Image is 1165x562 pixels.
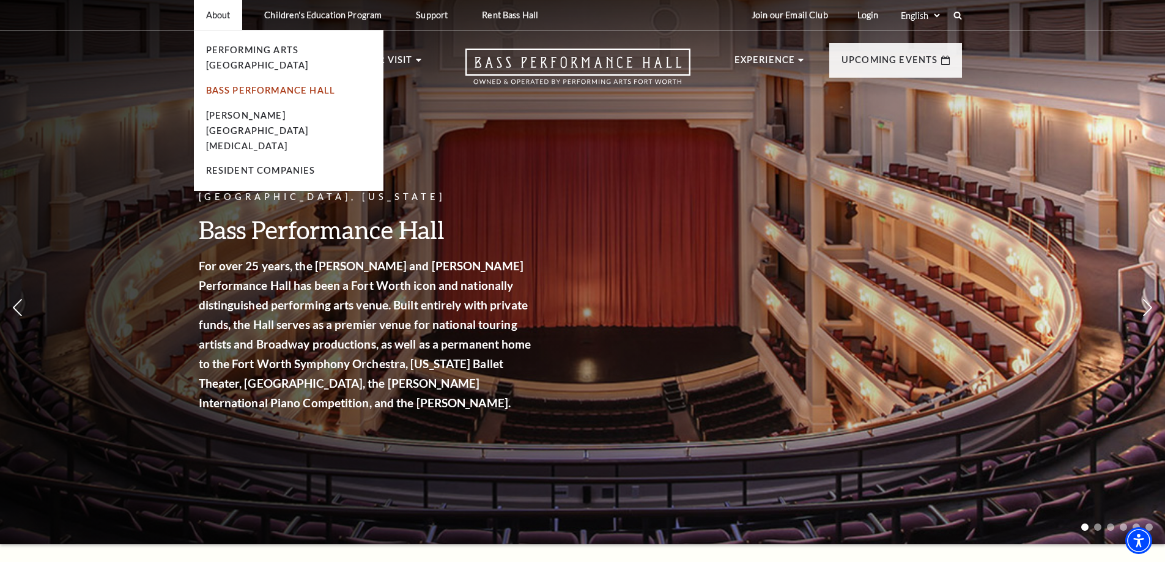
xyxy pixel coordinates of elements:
[416,10,448,20] p: Support
[199,190,535,205] p: [GEOGRAPHIC_DATA], [US_STATE]
[199,259,531,410] strong: For over 25 years, the [PERSON_NAME] and [PERSON_NAME] Performance Hall has been a Fort Worth ico...
[898,10,942,21] select: Select:
[199,214,535,245] h3: Bass Performance Hall
[264,10,382,20] p: Children's Education Program
[206,85,336,95] a: Bass Performance Hall
[734,53,796,75] p: Experience
[841,53,938,75] p: Upcoming Events
[421,48,734,97] a: Open this option
[1125,527,1152,554] div: Accessibility Menu
[206,45,309,70] a: Performing Arts [GEOGRAPHIC_DATA]
[206,10,231,20] p: About
[206,110,309,151] a: [PERSON_NAME][GEOGRAPHIC_DATA][MEDICAL_DATA]
[482,10,538,20] p: Rent Bass Hall
[206,165,316,176] a: Resident Companies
